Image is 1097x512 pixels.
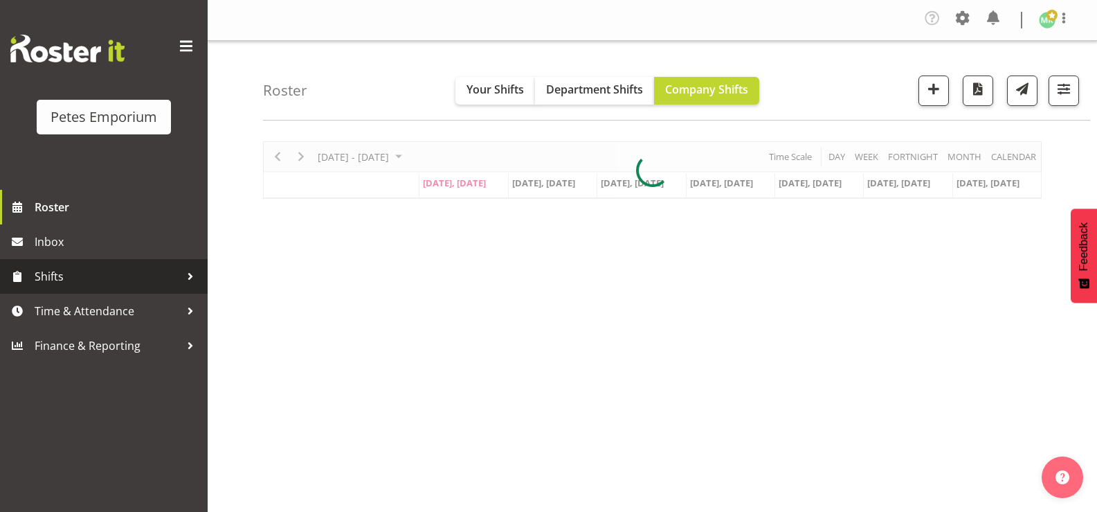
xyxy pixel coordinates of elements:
[535,77,654,105] button: Department Shifts
[546,82,643,97] span: Department Shifts
[466,82,524,97] span: Your Shifts
[35,266,180,287] span: Shifts
[35,301,180,321] span: Time & Attendance
[1071,209,1097,303] button: Feedback - Show survey
[918,76,949,106] button: Add a new shift
[35,335,180,356] span: Finance & Reporting
[10,35,125,62] img: Rosterit website logo
[1007,76,1037,106] button: Send a list of all shifts for the selected filtered period to all rostered employees.
[963,76,993,106] button: Download a PDF of the roster according to the set date range.
[35,197,201,218] span: Roster
[665,82,748,97] span: Company Shifts
[455,77,535,105] button: Your Shifts
[263,82,307,98] h4: Roster
[1078,222,1090,271] span: Feedback
[1055,470,1069,484] img: help-xxl-2.png
[35,231,201,252] span: Inbox
[1039,12,1055,28] img: melanie-richardson713.jpg
[654,77,759,105] button: Company Shifts
[1049,76,1079,106] button: Filter Shifts
[51,107,157,127] div: Petes Emporium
